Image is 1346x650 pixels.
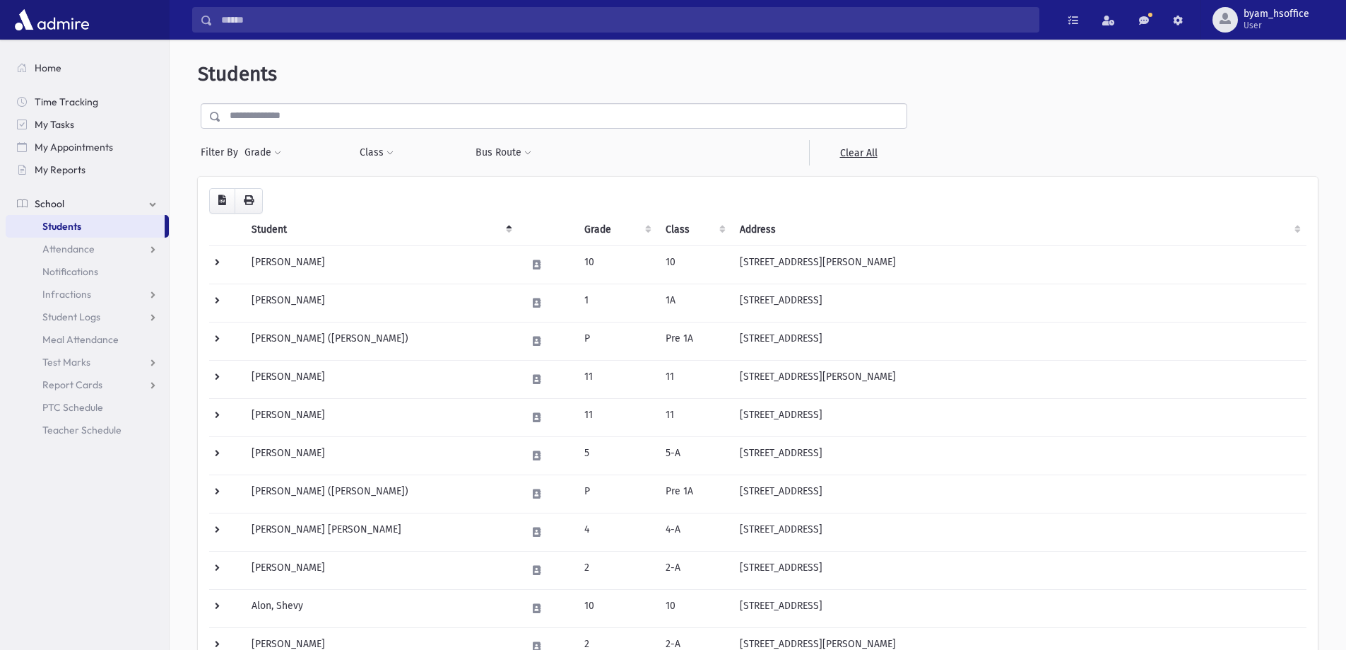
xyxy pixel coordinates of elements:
span: School [35,197,64,210]
a: Time Tracking [6,91,169,113]
span: My Tasks [35,118,74,131]
td: [STREET_ADDRESS] [731,322,1306,360]
span: Infractions [42,288,91,301]
a: Clear All [809,140,907,166]
a: My Reports [6,158,169,181]
td: Alon, Shevy [243,589,518,627]
td: [PERSON_NAME] [243,398,518,436]
span: Students [42,220,81,233]
td: 10 [576,245,657,284]
td: 1A [657,284,731,322]
span: My Appointments [35,141,113,153]
td: 4 [576,513,657,551]
td: [STREET_ADDRESS] [731,436,1306,475]
span: My Reports [35,163,85,176]
td: [STREET_ADDRESS] [731,284,1306,322]
span: Meal Attendance [42,333,119,346]
button: Print [235,188,263,214]
img: AdmirePro [11,6,93,34]
td: [STREET_ADDRESS][PERSON_NAME] [731,245,1306,284]
a: Teacher Schedule [6,419,169,441]
th: Grade: activate to sort column ascending [576,214,657,246]
td: P [576,475,657,513]
a: Home [6,57,169,79]
td: [STREET_ADDRESS] [731,551,1306,589]
span: Filter By [201,145,244,160]
td: [STREET_ADDRESS] [731,513,1306,551]
a: My Tasks [6,113,169,136]
td: Pre 1A [657,475,731,513]
td: 2 [576,551,657,589]
th: Student: activate to sort column descending [243,214,518,246]
td: 10 [657,589,731,627]
a: Infractions [6,283,169,306]
a: PTC Schedule [6,396,169,419]
td: [PERSON_NAME] ([PERSON_NAME]) [243,475,518,513]
span: Time Tracking [35,95,98,108]
span: PTC Schedule [42,401,103,414]
td: [STREET_ADDRESS] [731,589,1306,627]
th: Class: activate to sort column ascending [657,214,731,246]
span: User [1244,20,1309,31]
span: Report Cards [42,378,102,391]
button: Grade [244,140,282,166]
td: [PERSON_NAME] [PERSON_NAME] [243,513,518,551]
span: Home [35,62,61,74]
a: Report Cards [6,373,169,396]
td: 10 [657,245,731,284]
td: 5-A [657,436,731,475]
td: 11 [657,398,731,436]
td: [PERSON_NAME] [243,245,518,284]
span: Attendance [42,243,95,255]
td: [PERSON_NAME] [243,284,518,322]
td: 11 [576,360,657,398]
a: Notifications [6,260,169,283]
td: [PERSON_NAME] [243,436,518,475]
td: [PERSON_NAME] [243,551,518,589]
button: Class [359,140,394,166]
td: [PERSON_NAME] [243,360,518,398]
button: CSV [209,188,235,214]
td: 1 [576,284,657,322]
a: School [6,192,169,215]
td: [STREET_ADDRESS] [731,398,1306,436]
td: 11 [576,398,657,436]
th: Address: activate to sort column ascending [731,214,1306,246]
span: Student Logs [42,311,100,323]
a: Attendance [6,238,169,260]
button: Bus Route [475,140,532,166]
td: [STREET_ADDRESS] [731,475,1306,513]
span: Teacher Schedule [42,424,122,436]
td: P [576,322,657,360]
td: [STREET_ADDRESS][PERSON_NAME] [731,360,1306,398]
td: 4-A [657,513,731,551]
span: Students [198,62,277,86]
a: My Appointments [6,136,169,158]
td: 2-A [657,551,731,589]
td: 10 [576,589,657,627]
a: Meal Attendance [6,328,169,351]
td: [PERSON_NAME] ([PERSON_NAME]) [243,322,518,360]
span: byam_hsoffice [1244,8,1309,20]
a: Test Marks [6,351,169,373]
input: Search [213,7,1039,33]
span: Notifications [42,265,98,278]
td: 5 [576,436,657,475]
td: 11 [657,360,731,398]
a: Student Logs [6,306,169,328]
span: Test Marks [42,356,90,368]
td: Pre 1A [657,322,731,360]
a: Students [6,215,165,238]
